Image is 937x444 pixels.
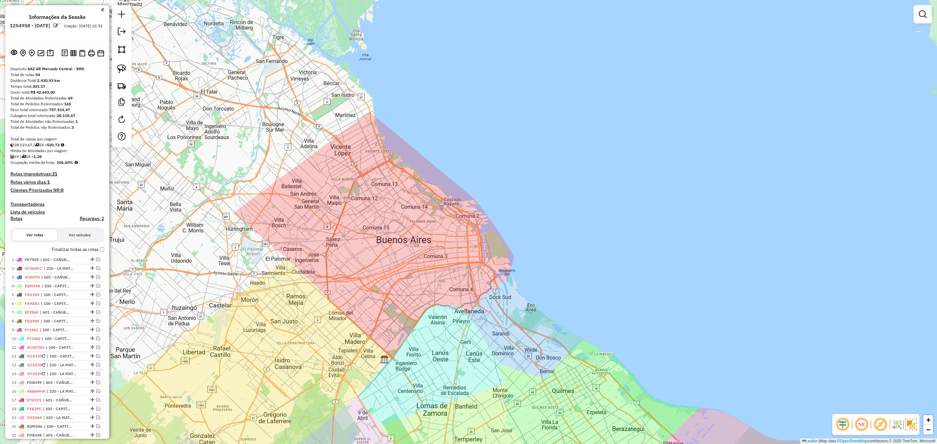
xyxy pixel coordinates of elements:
span: 601 - CAÑUELAS y LOBOS - RDV [43,380,73,385]
h4: Lista de veículos [10,209,104,215]
a: Clique aqui para minimizar o painel [101,6,104,13]
span: FEQ988 [25,319,39,323]
em: Visualizar rota [96,372,100,375]
em: Visualizar rota [96,363,100,367]
img: Selecionar atividades - polígono [117,45,126,54]
strong: 1 [75,119,78,124]
strong: 520,73 [47,142,60,147]
span: 220 - LA MATANZA [47,388,77,394]
strong: 3 [72,125,74,130]
a: Reroteirizar Sessão [115,113,128,127]
em: Alterar sequência das rotas [90,389,94,393]
em: Alterar sequência das rotas [90,319,94,323]
em: Alterar sequência das rotas [90,328,94,332]
i: Veículo já utilizado nesta sessão [42,363,45,367]
i: Veículo já utilizado nesta sessão [42,354,45,358]
em: Alterar sequência das rotas [90,257,94,261]
em: Visualizar rota [96,407,100,411]
span: 10 - [12,336,40,341]
div: Custo total: [10,89,104,95]
span: 11 - [12,345,44,350]
em: Visualizar rota [96,380,100,384]
strong: 301:17 [33,84,45,89]
button: Imprimir Rotas [87,48,96,58]
strong: 28.119,67 [57,113,75,118]
span: Ocultar deslocamento [835,417,850,432]
button: Visualizar relatório de Roteirização [69,48,78,57]
em: Visualizar rota [96,293,100,296]
span: 100 - CAPITAL FEDERAL [44,424,74,429]
div: Map data © contributors,© 2025 TomTom, Microsoft [800,438,937,444]
span: 601 - CAÑUELAS y LOBOS - RDV [40,309,70,315]
em: Alterar sequência das rotas [90,433,94,437]
i: Meta Caixas/viagem: 297,11 Diferença: 223,62 [61,143,64,147]
a: Nova sessão e pesquisa [115,8,128,22]
em: Visualizar rota [96,310,100,314]
span: FYI461 [25,327,38,332]
span: FGV289 [25,292,39,297]
span: 100 - CAPITAL FEDERAL [41,318,71,324]
a: Zoom out [923,425,933,435]
span: 16 - [12,389,45,394]
span: 100 - CAPITAL FEDERAL [42,336,72,342]
a: OpenStreetMap [840,439,868,443]
label: Finalizar todas as rotas [52,246,104,253]
span: 100 - CAPITAL FEDERAL [41,301,71,307]
em: Visualizar rota [96,301,100,305]
em: Alterar nome da sessão [53,23,58,28]
em: Visualizar rota [96,398,100,402]
i: Total de rotas [35,143,39,147]
em: Visualizar rota [96,389,100,393]
span: EQM346 [27,424,42,429]
span: 13 - [12,362,45,367]
button: Adicionar Atividades [27,48,36,58]
span: | [819,439,820,443]
span: 220 - LA MATANZA [47,362,77,368]
a: Criar rota [115,79,129,93]
em: Visualizar rota [96,266,100,270]
span: 20 - [12,424,42,429]
em: Visualizar rota [96,415,100,419]
span: FOB348 [27,433,42,437]
button: Painel de Sugestão [46,48,55,58]
h4: Informações da Sessão [29,14,86,20]
span: Exibir rótulo [873,417,888,432]
em: Visualizar rota [96,345,100,349]
div: Criação: [DATE] 15:32 [61,23,105,29]
strong: 1,28 [34,154,42,159]
span: 8 - [12,319,39,323]
span: OCA239 [27,354,42,359]
em: Visualizar rota [96,336,100,340]
span: 4 - [12,283,40,288]
h4: Recargas: 2 [80,216,104,221]
span: 601 - CAÑUELAS y LOBOS - RDV [43,397,73,403]
em: Alterar sequência das rotas [90,372,94,375]
span: 220 - LA MATANZA [47,371,77,377]
img: Criar rota [117,81,126,90]
div: Total de rotas: [10,72,104,78]
span: 3 - [12,275,40,280]
span: 6 - [12,301,39,306]
em: Visualizar rota [96,275,100,279]
div: Cubagem total roteirizado: [10,113,104,119]
span: AC064OC [25,266,42,271]
div: Tempo total: [10,84,104,89]
span: 601 - CAÑUELAS y LOBOS - RDV [41,274,71,280]
div: Total de Pedidos Roteirizados: [10,101,104,107]
span: 19 - [12,415,42,420]
strong: 106,60% [57,160,73,165]
strong: SAZ AR Mercado Central - SMK [28,66,84,71]
strong: 21 [52,171,57,177]
em: Alterar sequência das rotas [90,407,94,411]
span: + [926,416,930,424]
em: Alterar sequência das rotas [90,301,94,305]
span: 601 - CAÑUELAS y LOBOS - RDV [43,432,73,438]
span: Ocupação média da frota: [10,160,55,165]
strong: 69 [68,96,73,100]
i: Veículo já utilizado nesta sessão [42,372,45,376]
h6: 1254958 - [DATE] [10,23,50,29]
span: FYI460 [27,336,40,341]
em: Alterar sequência das rotas [90,266,94,270]
div: Depósito: [10,66,104,72]
a: Criar modelo [115,96,128,110]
